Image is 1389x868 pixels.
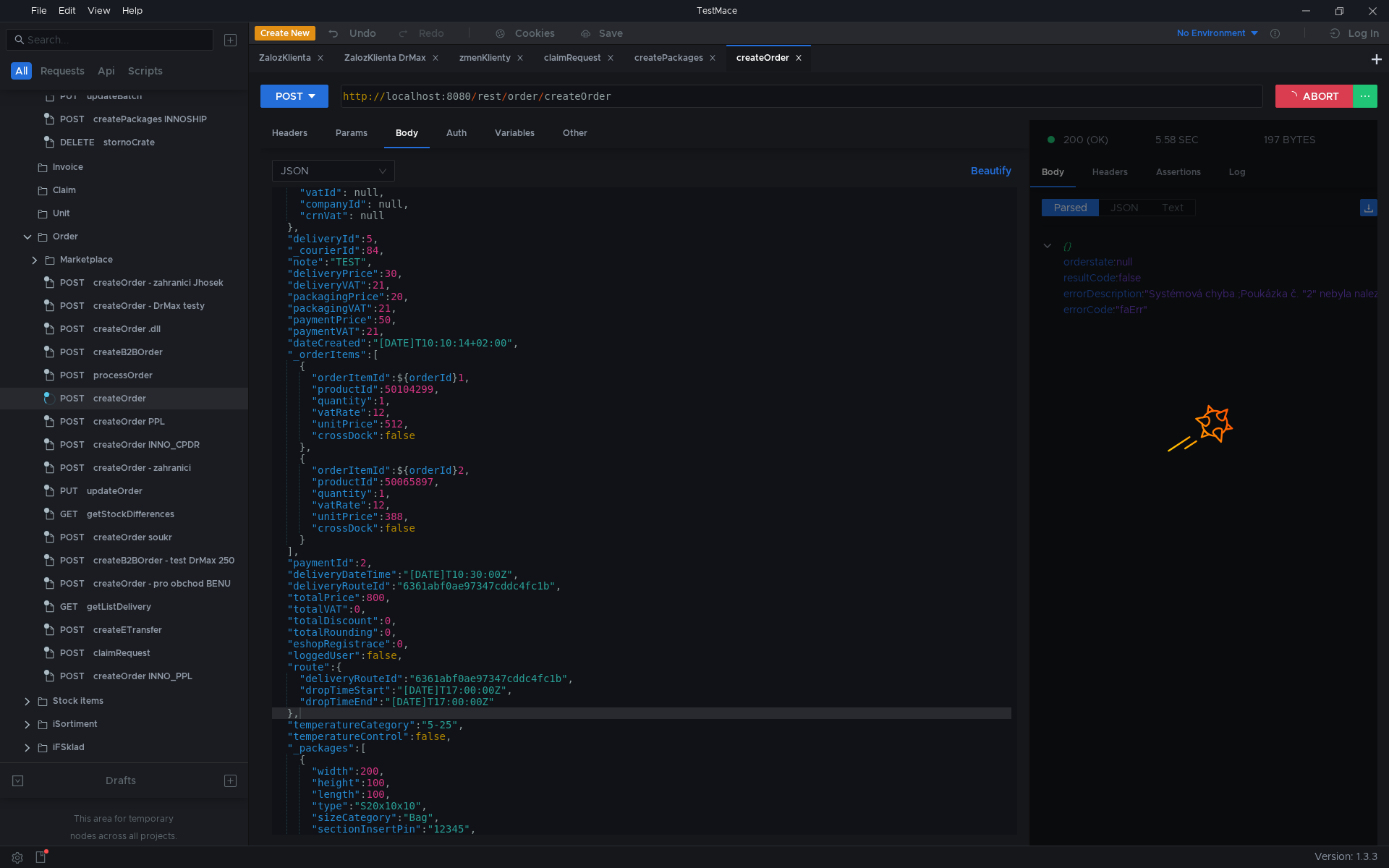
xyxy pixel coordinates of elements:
span: POST [60,619,85,641]
div: iFSklad [53,736,85,758]
div: updateBatch [87,85,142,107]
button: Requests [36,62,89,80]
div: createOrder - DrMax testy [93,295,205,317]
div: createOrder - zahranici Jhosek [93,272,224,294]
div: createOrder .dll [93,318,161,340]
div: claimRequest [544,51,614,66]
div: No Environment [1177,27,1246,41]
div: createOrder PPL [93,411,165,433]
div: Body [384,120,430,148]
span: PUT [60,480,78,502]
div: createOrder - zahranici [93,457,191,479]
div: createOrder [93,388,146,409]
div: POST [276,88,303,104]
span: POST [60,341,85,363]
div: stornoCrate [103,132,155,153]
button: No Environment [1160,22,1260,45]
button: Api [93,62,119,80]
span: GET [60,596,78,618]
span: POST [60,550,85,571]
div: iSortiment [53,713,98,735]
div: Variables [483,120,546,147]
input: Search... [27,32,205,48]
div: Cookies [515,25,555,42]
span: DELETE [60,132,95,153]
span: POST [60,318,85,340]
div: createOrder INNO_CPDR [93,434,200,456]
span: POST [60,109,85,130]
span: POST [60,434,85,456]
button: POST [260,85,328,108]
div: ZalozKlienta [259,51,324,66]
div: Stock items [53,690,103,712]
span: Version: 1.3.3 [1314,846,1377,867]
button: Scripts [124,62,167,80]
div: createB2BOrder - test DrMax 250 [93,550,234,571]
div: getListDelivery [87,596,151,618]
div: createPackages [634,51,716,66]
div: processOrder [93,365,153,386]
div: Params [324,120,379,147]
div: createB2BOrder [93,341,163,363]
div: createPackages INNOSHIP [93,109,207,130]
span: POST [60,665,85,687]
span: POST [60,411,85,433]
div: ZalozKlienta DrMax [344,51,439,66]
div: createOrder [736,51,802,66]
div: getStockDifferences [87,503,174,525]
div: Claim [53,179,76,201]
span: POST [60,573,85,595]
div: createOrder soukr [93,527,172,548]
span: GET [60,503,78,525]
div: createOrder - pro obchod BENU [93,573,231,595]
span: POST [60,272,85,294]
div: createOrder INNO_PPL [93,665,192,687]
div: Unit [53,203,70,224]
div: Undo [349,25,376,42]
div: Marketplace [60,249,113,271]
span: POST [60,365,85,386]
div: Log In [1348,25,1379,42]
button: Undo [315,22,386,44]
span: POST [60,527,85,548]
div: Invoice [53,156,83,178]
span: POST [60,388,85,409]
div: claimRequest [93,642,150,664]
span: POST [60,642,85,664]
span: Loading... [42,391,59,407]
div: Order [53,226,78,247]
div: Other [551,120,599,147]
div: createETransfer [93,619,162,641]
button: ABORT [1275,85,1354,108]
div: updateOrder [87,480,143,502]
div: Redo [419,25,444,42]
button: Beautify [965,162,1017,179]
div: zmenKlienty [459,51,524,66]
div: Save [599,28,623,38]
button: Redo [386,22,454,44]
div: Auth [435,120,478,147]
span: POST [60,457,85,479]
div: Drafts [106,772,136,789]
button: All [11,62,32,80]
span: PUT [60,85,78,107]
span: POST [60,295,85,317]
button: Create New [255,26,315,41]
div: Headers [260,120,319,147]
div: Coupon [53,759,86,781]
